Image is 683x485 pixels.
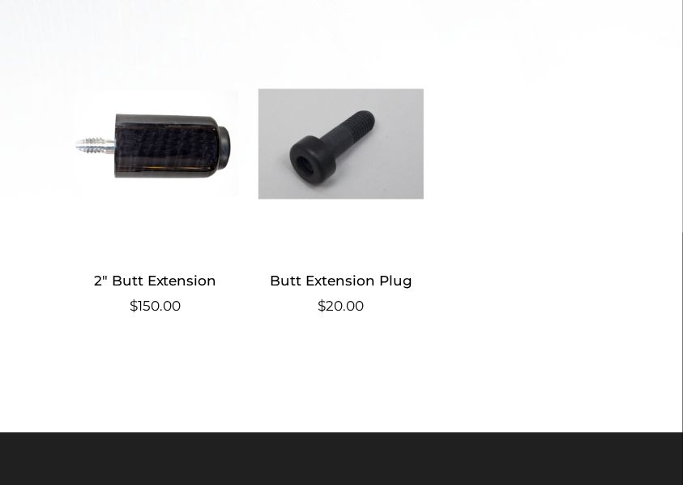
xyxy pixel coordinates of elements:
[73,267,238,297] h2: 2″ Butt Extension
[258,35,424,254] img: Butt Extension Plug
[258,267,424,297] h2: Butt Extension Plug
[258,35,424,318] a: Butt Extension Plug $20.00
[318,298,326,315] span: $
[130,298,181,315] bdi: 150.00
[318,298,364,315] bdi: 20.00
[73,35,238,318] a: 2″ Butt Extension $150.00
[73,35,238,254] img: 2" Butt Extension
[130,298,138,315] span: $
